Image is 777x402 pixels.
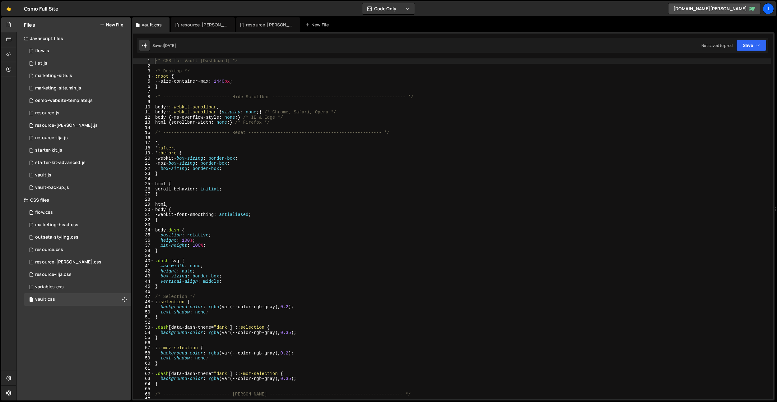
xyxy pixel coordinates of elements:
div: 10598/27699.css [24,244,131,256]
div: 12 [133,115,154,120]
div: 28 [133,197,154,202]
div: Javascript files [16,32,131,45]
a: [DOMAIN_NAME][PERSON_NAME] [668,3,761,14]
div: starter-kit-advanced.js [35,160,86,166]
div: list.js [35,61,47,66]
div: 49 [133,304,154,310]
div: 51 [133,315,154,320]
div: vault.js [35,172,51,178]
div: CSS files [16,194,131,206]
div: 37 [133,243,154,248]
div: 31 [133,212,154,217]
div: 22 [133,166,154,171]
div: vault.css [35,297,55,302]
div: starter-kit.js [35,148,62,153]
div: 10598/27700.js [24,132,131,144]
div: resource-[PERSON_NAME].css [181,22,227,28]
div: 1 [133,58,154,64]
button: Save [736,40,766,51]
div: 10598/44660.js [24,144,131,157]
div: 10598/27345.css [24,206,131,219]
div: 55 [133,335,154,340]
div: 47 [133,294,154,299]
div: 10598/44726.js [24,157,131,169]
div: 62 [133,371,154,377]
div: 58 [133,351,154,356]
div: 54 [133,330,154,336]
div: 48 [133,299,154,305]
div: 15 [133,130,154,135]
div: resource.js [35,110,59,116]
div: 34 [133,228,154,233]
div: marketing-site.js [35,73,72,79]
div: New File [305,22,331,28]
h2: Files [24,21,35,28]
div: 53 [133,325,154,330]
div: 21 [133,161,154,166]
div: Osmo Full Site [24,5,58,12]
div: 10598/27499.css [24,231,131,244]
div: 25 [133,181,154,187]
div: 9 [133,99,154,105]
a: Il [763,3,774,14]
div: 56 [133,340,154,346]
div: 10598/27496.css [24,281,131,293]
div: 40 [133,258,154,264]
div: outseta-styling.css [35,235,78,240]
div: resource.css [35,247,63,253]
div: Saved [152,43,176,48]
div: 64 [133,381,154,387]
div: 3 [133,69,154,74]
div: 59 [133,356,154,361]
div: resource-[PERSON_NAME].css [35,259,101,265]
div: 14 [133,125,154,130]
div: vault-backup.js [35,185,69,190]
div: variables.css [35,284,64,290]
div: 30 [133,207,154,212]
div: [DATE] [164,43,176,48]
div: 19 [133,151,154,156]
div: 10598/25101.js [24,181,131,194]
div: 65 [133,386,154,392]
div: resource-[PERSON_NAME].js [35,123,98,128]
div: 50 [133,310,154,315]
div: 33 [133,222,154,228]
div: resource-[PERSON_NAME].js [246,22,293,28]
div: 8 [133,94,154,100]
div: 16 [133,135,154,141]
div: 10598/27703.css [24,268,131,281]
div: 45 [133,284,154,289]
div: 63 [133,376,154,381]
div: marketing-head.css [35,222,78,228]
div: 24 [133,176,154,182]
div: 10598/27702.css [24,256,131,268]
div: 10598/29018.js [24,94,131,107]
div: 38 [133,248,154,254]
div: 10598/24130.js [24,169,131,181]
div: 67 [133,397,154,402]
div: 10598/28175.css [24,219,131,231]
div: 39 [133,253,154,258]
div: 10598/27344.js [24,45,131,57]
div: 36 [133,238,154,243]
div: 32 [133,217,154,223]
div: 20 [133,156,154,161]
div: 10598/28787.js [24,82,131,94]
div: 23 [133,171,154,176]
button: New File [100,22,123,27]
div: resource-ilja.css [35,272,72,277]
div: 27 [133,192,154,197]
div: 5 [133,79,154,84]
div: 4 [133,74,154,79]
div: 41 [133,263,154,269]
div: 2 [133,64,154,69]
div: 10 [133,105,154,110]
div: 18 [133,146,154,151]
div: marketing-site.min.js [35,85,81,91]
div: 43 [133,274,154,279]
div: 60 [133,361,154,366]
div: flow.js [35,48,49,54]
div: 42 [133,269,154,274]
div: 10598/27705.js [24,107,131,119]
div: 17 [133,140,154,146]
